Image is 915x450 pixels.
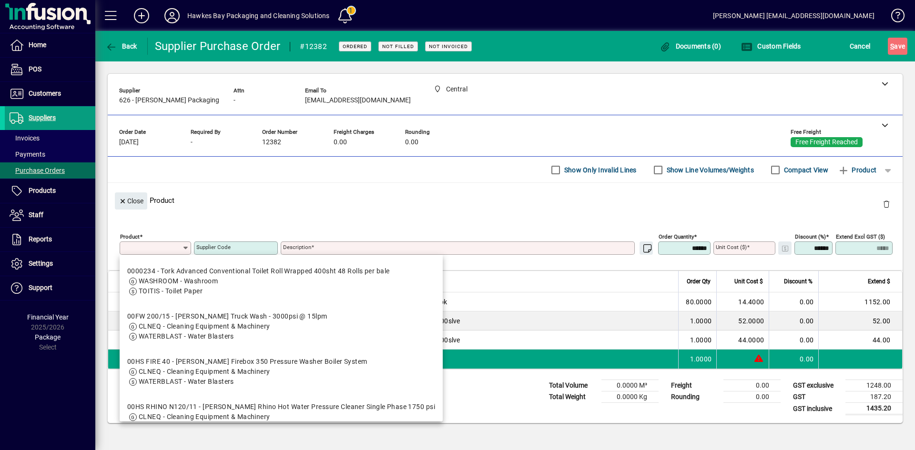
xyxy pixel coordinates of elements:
span: Custom Fields [741,42,801,50]
span: Order Qty [687,276,711,287]
span: Documents (0) [659,42,721,50]
app-page-header-button: Back [95,38,148,55]
a: Support [5,276,95,300]
div: 0000234 - Tork Advanced Conventional Toilet Roll Wrapped 400sht 48 Rolls per bale [127,266,389,276]
span: Financial Year [27,313,69,321]
td: GST [788,391,845,403]
a: Purchase Orders [5,162,95,179]
span: WASHROOM - Washroom [139,277,218,285]
app-page-header-button: Close [112,196,150,205]
button: Custom Fields [739,38,803,55]
span: Free Freight Reached [795,139,858,146]
td: 0.0000 Kg [601,391,659,403]
span: WATERBLAST - Water Blasters [139,378,234,385]
td: 0.00 [723,391,781,403]
div: 00FW 200/15 - [PERSON_NAME] Truck Wash - 3000psi @ 15lpm [127,311,327,321]
div: #12382 [300,39,327,54]
span: Support [29,284,52,291]
td: 1.0000 [678,330,716,350]
app-page-header-button: Delete [875,200,898,208]
mat-label: Extend excl GST ($) [836,233,885,240]
button: Profile [157,7,187,24]
span: Suppliers [29,114,56,121]
button: Back [103,38,140,55]
td: 0.00 [769,330,818,350]
td: Freight [666,380,723,391]
div: 00HS FIRE 40 - [PERSON_NAME] Firebox 350 Pressure Washer Boiler System [127,357,367,367]
span: Close [119,193,143,209]
a: Staff [5,203,95,227]
span: TOITIS - Toilet Paper [139,287,203,295]
td: 0.00 [769,292,818,311]
td: 14.4000 [716,292,769,311]
td: GST inclusive [788,403,845,415]
span: [PERSON_NAME] Fragrance Free Baby Wipes 80pk [293,297,447,307]
span: CLNEQ - Cleaning Equipment & Machinery [139,413,270,420]
span: - [191,139,193,146]
td: Total Weight [544,391,601,403]
td: 1.0000 [678,311,716,330]
button: Add [126,7,157,24]
mat-option: 0000234 - Tork Advanced Conventional Toilet Roll Wrapped 400sht 48 Rolls per bale [120,259,443,304]
a: POS [5,58,95,81]
span: 626 - [PERSON_NAME] Packaging [119,97,219,104]
label: Compact View [782,165,828,175]
span: 0.00 [405,139,418,146]
span: Extend $ [868,276,890,287]
span: WATERBLAST - Water Blasters [139,332,234,340]
button: Close [115,192,147,210]
td: 80.0000 [678,292,716,311]
span: [DATE] [119,139,139,146]
span: Discount % [784,276,813,287]
span: CLNEQ - Cleaning Equipment & Machinery [139,322,270,330]
span: 0.00 [334,139,347,146]
span: POS [29,65,41,73]
mat-label: Description [283,244,311,250]
td: 44.00 [818,330,902,350]
td: Total Volume [544,380,601,391]
span: Invoices [10,134,40,142]
button: Cancel [847,38,873,55]
span: Package [35,333,61,341]
mat-label: Order Quantity [659,233,694,240]
td: GST exclusive [788,380,845,391]
a: Payments [5,146,95,162]
span: [EMAIL_ADDRESS][DOMAIN_NAME] [305,97,411,104]
span: Ordered [343,43,367,50]
span: Not Filled [382,43,414,50]
td: 1152.00 [818,292,902,311]
span: CLNEQ - Cleaning Equipment & Machinery [139,368,270,375]
a: Invoices [5,130,95,146]
span: Home [29,41,46,49]
mat-option: 00HS FIRE 40 - Kerrick Firebox 350 Pressure Washer Boiler System [120,349,443,394]
td: 0.00 [723,380,781,391]
span: Reports [29,235,52,243]
span: Unit Cost $ [734,276,763,287]
mat-option: 00HS RHINO N120/11 - Kerrick Rhino Hot Water Pressure Cleaner Single Phase 1750 psi [120,394,443,440]
td: 52.0000 [716,311,769,330]
span: Products [29,187,56,194]
div: 00HS RHINO N120/11 - [PERSON_NAME] Rhino Hot Water Pressure Cleaner Single Phase 1750 psi [127,402,435,412]
div: [PERSON_NAME] [EMAIL_ADDRESS][DOMAIN_NAME] [713,8,874,23]
td: 1248.00 [845,380,903,391]
div: Hawkes Bay Packaging and Cleaning Solutions [187,8,330,23]
span: Cancel [850,39,871,54]
span: Purchase Orders [10,167,65,174]
span: Settings [29,260,53,267]
td: 0.0000 M³ [601,380,659,391]
td: 1435.20 [845,403,903,415]
mat-label: Product [120,233,140,240]
a: Settings [5,252,95,276]
label: Show Only Invalid Lines [562,165,637,175]
td: 44.0000 [716,330,769,350]
span: ave [890,39,905,54]
a: Knowledge Base [884,2,903,33]
button: Documents (0) [657,38,723,55]
span: Not Invoiced [429,43,468,50]
span: - [234,97,235,104]
mat-option: 00FW 200/15 - Kerrick Truck Wash - 3000psi @ 15lpm [120,304,443,349]
div: Product [108,183,903,218]
td: 1.0000 [678,350,716,369]
td: Rounding [666,391,723,403]
a: Reports [5,228,95,251]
